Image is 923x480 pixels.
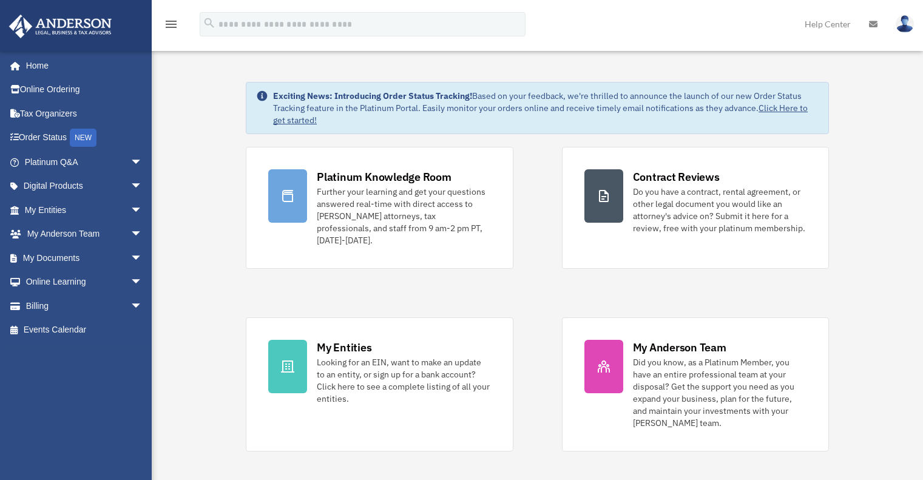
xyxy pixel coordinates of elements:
a: My Entities Looking for an EIN, want to make an update to an entity, or sign up for a bank accoun... [246,317,513,451]
a: My Documentsarrow_drop_down [8,246,161,270]
div: Platinum Knowledge Room [317,169,451,184]
a: My Anderson Team Did you know, as a Platinum Member, you have an entire professional team at your... [562,317,829,451]
a: Home [8,53,155,78]
a: My Anderson Teamarrow_drop_down [8,222,161,246]
div: Further your learning and get your questions answered real-time with direct access to [PERSON_NAM... [317,186,490,246]
span: arrow_drop_down [130,270,155,295]
a: Platinum Knowledge Room Further your learning and get your questions answered real-time with dire... [246,147,513,269]
span: arrow_drop_down [130,294,155,319]
img: Anderson Advisors Platinum Portal [5,15,115,38]
a: Digital Productsarrow_drop_down [8,174,161,198]
div: Looking for an EIN, want to make an update to an entity, or sign up for a bank account? Click her... [317,356,490,405]
a: Events Calendar [8,318,161,342]
div: My Anderson Team [633,340,726,355]
a: Platinum Q&Aarrow_drop_down [8,150,161,174]
img: User Pic [896,15,914,33]
a: Order StatusNEW [8,126,161,150]
a: Click Here to get started! [273,103,808,126]
a: Tax Organizers [8,101,161,126]
span: arrow_drop_down [130,174,155,199]
a: menu [164,21,178,32]
span: arrow_drop_down [130,150,155,175]
div: Based on your feedback, we're thrilled to announce the launch of our new Order Status Tracking fe... [273,90,819,126]
div: Contract Reviews [633,169,720,184]
a: My Entitiesarrow_drop_down [8,198,161,222]
a: Billingarrow_drop_down [8,294,161,318]
span: arrow_drop_down [130,198,155,223]
div: Do you have a contract, rental agreement, or other legal document you would like an attorney's ad... [633,186,806,234]
a: Online Learningarrow_drop_down [8,270,161,294]
a: Contract Reviews Do you have a contract, rental agreement, or other legal document you would like... [562,147,829,269]
div: Did you know, as a Platinum Member, you have an entire professional team at your disposal? Get th... [633,356,806,429]
div: NEW [70,129,96,147]
span: arrow_drop_down [130,222,155,247]
strong: Exciting News: Introducing Order Status Tracking! [273,90,472,101]
i: menu [164,17,178,32]
span: arrow_drop_down [130,246,155,271]
a: Online Ordering [8,78,161,102]
i: search [203,16,216,30]
div: My Entities [317,340,371,355]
